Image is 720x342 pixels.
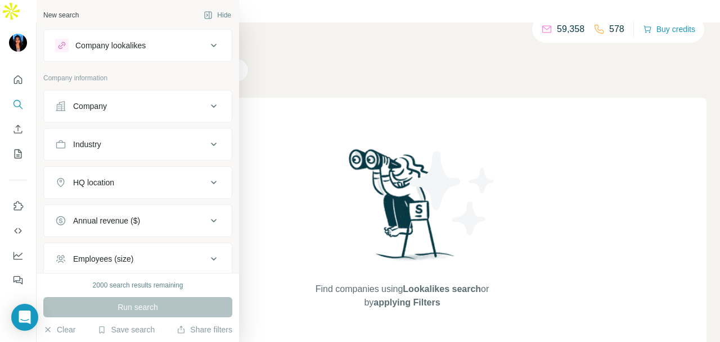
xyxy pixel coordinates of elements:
[9,34,27,52] img: Avatar
[98,36,706,52] h4: Search
[11,304,38,331] div: Open Intercom Messenger
[643,21,695,37] button: Buy credits
[344,146,461,271] img: Surfe Illustration - Woman searching with binoculars
[93,280,183,290] div: 2000 search results remaining
[44,207,232,234] button: Annual revenue ($)
[373,298,440,307] span: applying Filters
[73,177,114,188] div: HQ location
[73,215,140,226] div: Annual revenue ($)
[43,73,232,83] p: Company information
[73,253,133,265] div: Employees (size)
[9,245,27,266] button: Dashboard
[44,245,232,272] button: Employees (size)
[75,40,146,51] div: Company lookalikes
[43,324,75,335] button: Clear
[9,221,27,241] button: Use Surfe API
[9,270,27,290] button: Feedback
[9,94,27,115] button: Search
[9,196,27,216] button: Use Surfe on LinkedIn
[43,10,79,20] div: New search
[73,101,107,112] div: Company
[44,93,232,120] button: Company
[44,32,232,59] button: Company lookalikes
[196,7,239,24] button: Hide
[402,143,503,244] img: Surfe Illustration - Stars
[557,22,584,36] p: 59,358
[44,131,232,158] button: Industry
[609,22,624,36] p: 578
[9,70,27,90] button: Quick start
[9,119,27,139] button: Enrich CSV
[177,324,232,335] button: Share filters
[73,139,101,150] div: Industry
[97,324,155,335] button: Save search
[312,282,492,309] span: Find companies using or by
[9,144,27,164] button: My lists
[403,284,481,294] span: Lookalikes search
[44,169,232,196] button: HQ location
